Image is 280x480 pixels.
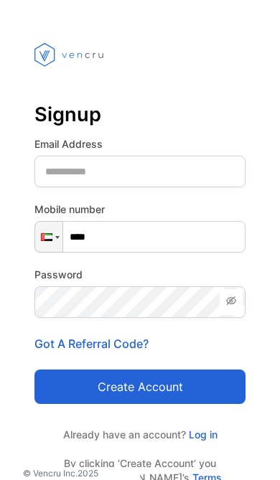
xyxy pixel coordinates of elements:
div: United Arab Emirates: + 971 [35,222,62,252]
p: Got A Referral Code? [34,335,246,352]
button: Create account [34,370,246,404]
a: Log in [186,428,218,441]
label: Mobile number [34,202,246,217]
img: vencru logo [34,16,106,93]
p: Already have an account? [34,427,246,442]
label: Email Address [34,136,246,151]
p: Signup [34,98,246,132]
label: Password [34,267,246,282]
